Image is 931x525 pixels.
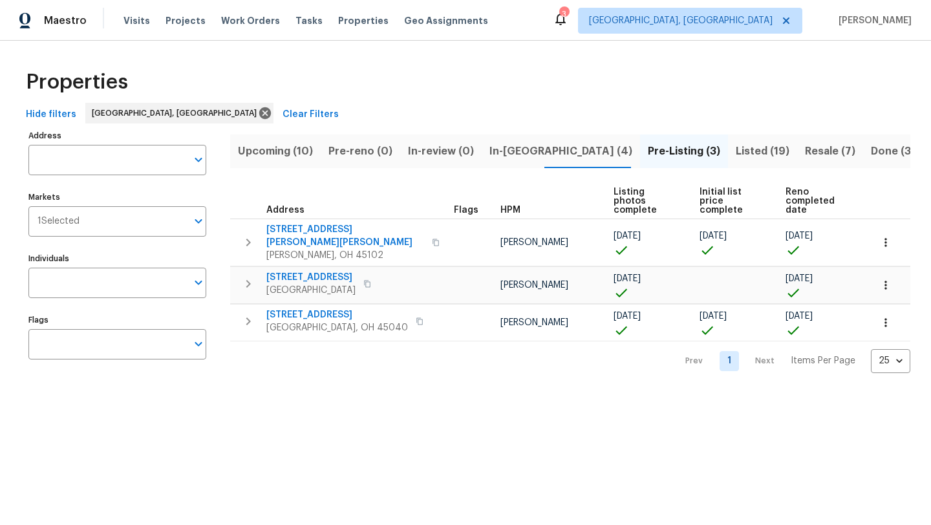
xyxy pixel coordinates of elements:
span: [DATE] [786,312,813,321]
span: Listed (19) [736,142,789,160]
span: Clear Filters [283,107,339,123]
span: Upcoming (10) [238,142,313,160]
span: Pre-reno (0) [328,142,392,160]
button: Open [189,212,208,230]
div: [GEOGRAPHIC_DATA], [GEOGRAPHIC_DATA] [85,103,273,123]
span: [GEOGRAPHIC_DATA], [GEOGRAPHIC_DATA] [589,14,773,27]
span: Properties [338,14,389,27]
label: Individuals [28,255,206,262]
span: [PERSON_NAME] [500,281,568,290]
span: [PERSON_NAME] [500,318,568,327]
button: Hide filters [21,103,81,127]
span: [DATE] [786,274,813,283]
span: Work Orders [221,14,280,27]
div: 25 [871,344,910,378]
span: Visits [123,14,150,27]
label: Flags [28,316,206,324]
span: Hide filters [26,107,76,123]
span: [GEOGRAPHIC_DATA] [266,284,356,297]
span: In-review (0) [408,142,474,160]
span: Geo Assignments [404,14,488,27]
button: Open [189,151,208,169]
span: Address [266,206,305,215]
span: Done (311) [871,142,924,160]
span: [DATE] [614,274,641,283]
span: [GEOGRAPHIC_DATA], [GEOGRAPHIC_DATA] [92,107,262,120]
span: Reno completed date [786,187,850,215]
div: 3 [559,8,568,21]
nav: Pagination Navigation [673,349,910,373]
span: Resale (7) [805,142,855,160]
span: 1 Selected [37,216,80,227]
span: [PERSON_NAME], OH 45102 [266,249,424,262]
a: Goto page 1 [720,351,739,371]
span: Pre-Listing (3) [648,142,720,160]
button: Open [189,273,208,292]
p: Items Per Page [791,354,855,367]
span: [PERSON_NAME] [833,14,912,27]
span: [STREET_ADDRESS] [266,308,408,321]
span: [PERSON_NAME] [500,238,568,247]
span: [DATE] [786,231,813,241]
span: HPM [500,206,520,215]
span: [DATE] [700,231,727,241]
span: [DATE] [700,312,727,321]
button: Clear Filters [277,103,344,127]
span: [GEOGRAPHIC_DATA], OH 45040 [266,321,408,334]
label: Address [28,132,206,140]
span: [DATE] [614,312,641,321]
label: Markets [28,193,206,201]
span: [STREET_ADDRESS] [266,271,356,284]
span: Listing photos complete [614,187,677,215]
span: Projects [166,14,206,27]
span: Maestro [44,14,87,27]
span: [DATE] [614,231,641,241]
span: Properties [26,76,128,89]
span: [STREET_ADDRESS][PERSON_NAME][PERSON_NAME] [266,223,424,249]
span: Tasks [295,16,323,25]
button: Open [189,335,208,353]
span: Flags [454,206,478,215]
span: In-[GEOGRAPHIC_DATA] (4) [489,142,632,160]
span: Initial list price complete [700,187,764,215]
